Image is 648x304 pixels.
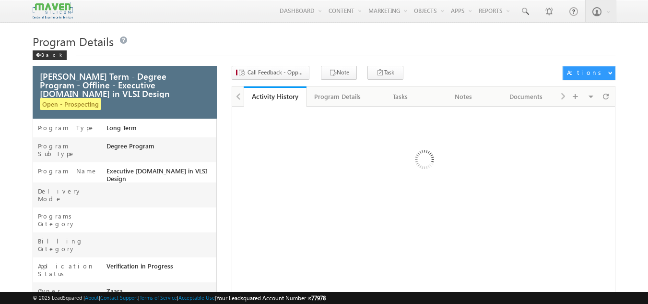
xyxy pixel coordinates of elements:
label: Program Name [38,167,98,175]
span: [PERSON_NAME] Term - Degree Program - Offline - Executive [DOMAIN_NAME] in VLSI Design [40,72,190,98]
span: Executive [DOMAIN_NAME] in VLSI Design [106,167,217,182]
label: Billing Category [38,237,106,253]
button: Note [321,66,357,80]
span: Degree Program [106,142,154,150]
button: Call Feedback - Opportunity [232,66,309,80]
label: Delivery Mode [38,187,106,203]
a: Contact Support [100,294,138,301]
button: Actions [563,66,615,80]
label: Programs Category [38,212,106,228]
div: Back [33,50,67,60]
a: Notes [432,86,495,107]
span: © 2025 LeadSquared | | | | | [33,293,326,303]
span: Program Details [33,34,114,49]
a: Program Details [306,86,369,107]
div: Notes [440,91,486,102]
label: Owner [38,287,60,295]
span: Call Feedback - Opportunity [247,68,305,77]
img: Loading ... [374,111,473,211]
span: Open - Prospecting [40,98,101,110]
label: Application Status [38,262,106,278]
label: Program SubType [38,142,106,158]
span: Zaara [106,287,123,295]
div: Actions [567,68,605,77]
div: Tasks [377,91,424,102]
a: Acceptable Use [178,294,215,301]
a: Terms of Service [140,294,177,301]
span: Verification in Progress [106,262,173,270]
span: 77978 [311,294,326,302]
img: Custom Logo [33,2,73,19]
div: Program Details [314,91,361,102]
a: About [85,294,99,301]
a: Documents [495,86,558,107]
div: Activity History [251,92,299,101]
a: Tasks [369,86,432,107]
button: Task [367,66,403,80]
label: Program Type [38,124,95,132]
a: Activity History [244,86,306,107]
span: Long Term [106,124,137,132]
div: Documents [503,91,549,102]
span: Your Leadsquared Account Number is [216,294,326,302]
